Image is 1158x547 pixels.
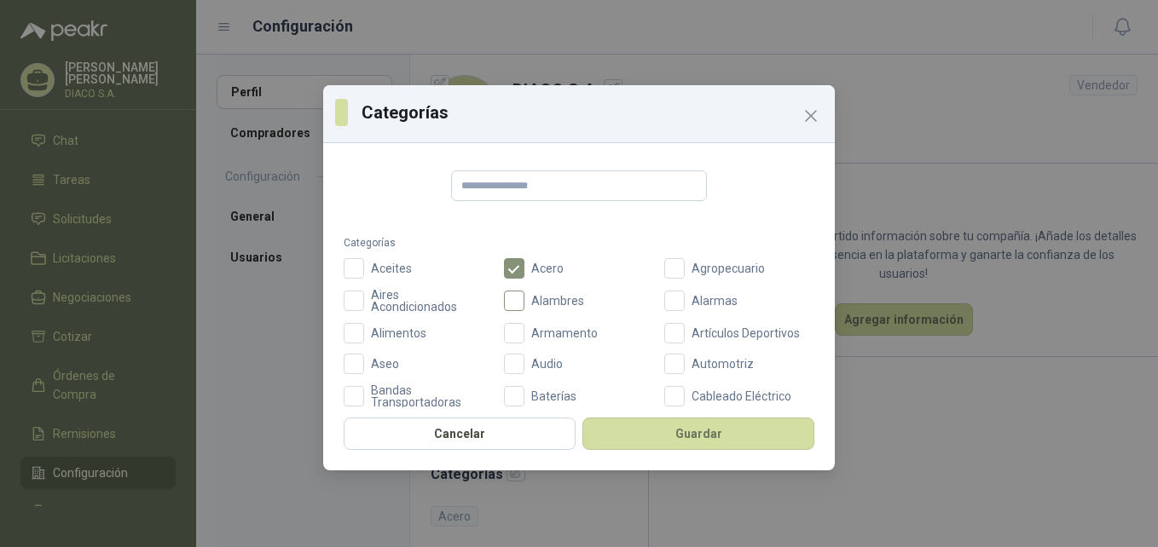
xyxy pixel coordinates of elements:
[797,102,825,130] button: Close
[685,390,798,402] span: Cableado Eléctrico
[524,295,591,307] span: Alambres
[524,358,570,370] span: Audio
[685,262,772,274] span: Agropecuario
[582,417,814,450] button: Guardar
[364,327,433,339] span: Alimentos
[524,327,605,339] span: Armamento
[364,358,406,370] span: Aseo
[364,384,494,408] span: Bandas Transportadoras
[362,100,823,125] h3: Categorías
[344,235,814,251] label: Categorías
[364,289,494,313] span: Aires Acondicionados
[364,262,419,274] span: Aceites
[524,262,570,274] span: Acero
[344,417,576,450] button: Cancelar
[685,295,744,307] span: Alarmas
[685,358,761,370] span: Automotriz
[524,390,583,402] span: Baterías
[685,327,807,339] span: Artículos Deportivos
